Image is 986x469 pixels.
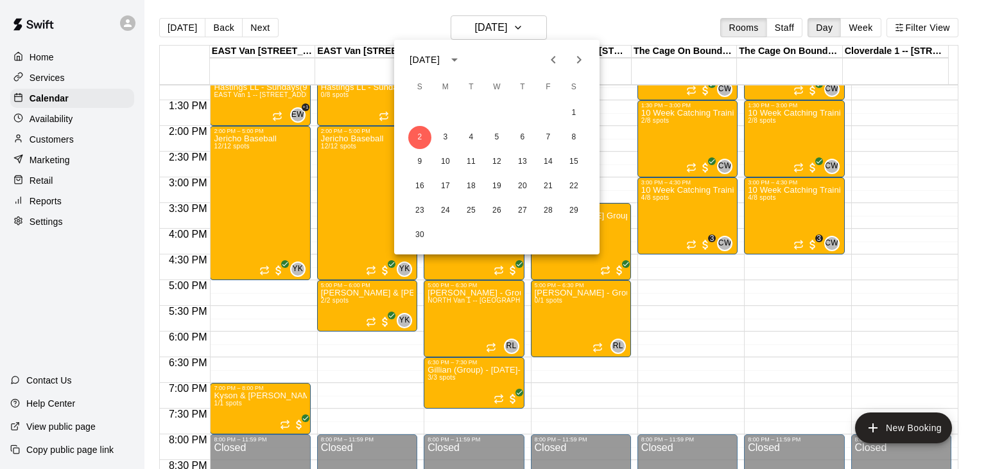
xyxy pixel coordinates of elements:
[434,75,457,100] span: Monday
[485,150,508,173] button: 12
[460,126,483,149] button: 4
[408,150,431,173] button: 9
[408,224,431,247] button: 30
[408,199,431,222] button: 23
[562,126,585,149] button: 8
[562,75,585,100] span: Saturday
[485,175,508,198] button: 19
[460,150,483,173] button: 11
[410,53,440,67] div: [DATE]
[460,199,483,222] button: 25
[485,199,508,222] button: 26
[408,75,431,100] span: Sunday
[566,47,592,73] button: Next month
[562,175,585,198] button: 22
[541,47,566,73] button: Previous month
[511,126,534,149] button: 6
[434,199,457,222] button: 24
[434,126,457,149] button: 3
[511,175,534,198] button: 20
[511,199,534,222] button: 27
[444,49,465,71] button: calendar view is open, switch to year view
[537,150,560,173] button: 14
[460,175,483,198] button: 18
[537,199,560,222] button: 28
[408,175,431,198] button: 16
[562,199,585,222] button: 29
[511,75,534,100] span: Thursday
[485,75,508,100] span: Wednesday
[434,175,457,198] button: 17
[537,175,560,198] button: 21
[537,75,560,100] span: Friday
[562,102,585,125] button: 1
[460,75,483,100] span: Tuesday
[511,150,534,173] button: 13
[408,126,431,149] button: 2
[485,126,508,149] button: 5
[562,150,585,173] button: 15
[434,150,457,173] button: 10
[537,126,560,149] button: 7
